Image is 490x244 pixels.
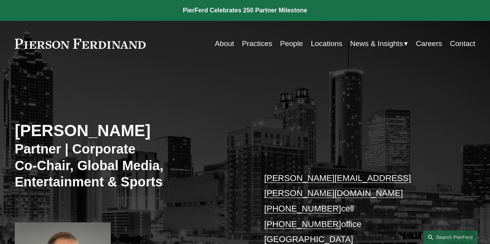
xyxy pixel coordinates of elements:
[416,36,442,51] a: Careers
[423,230,478,244] a: Search this site
[350,37,403,50] span: News & Insights
[350,36,408,51] a: folder dropdown
[264,219,341,229] a: [PHONE_NUMBER]
[215,36,234,51] a: About
[450,36,476,51] a: Contact
[264,204,341,213] a: [PHONE_NUMBER]
[15,121,245,141] h2: [PERSON_NAME]
[242,36,272,51] a: Practices
[15,141,226,190] h3: Partner | Corporate Co-Chair, Global Media, Entertainment & Sports
[264,173,411,198] a: [PERSON_NAME][EMAIL_ADDRESS][PERSON_NAME][DOMAIN_NAME]
[311,36,342,51] a: Locations
[280,36,303,51] a: People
